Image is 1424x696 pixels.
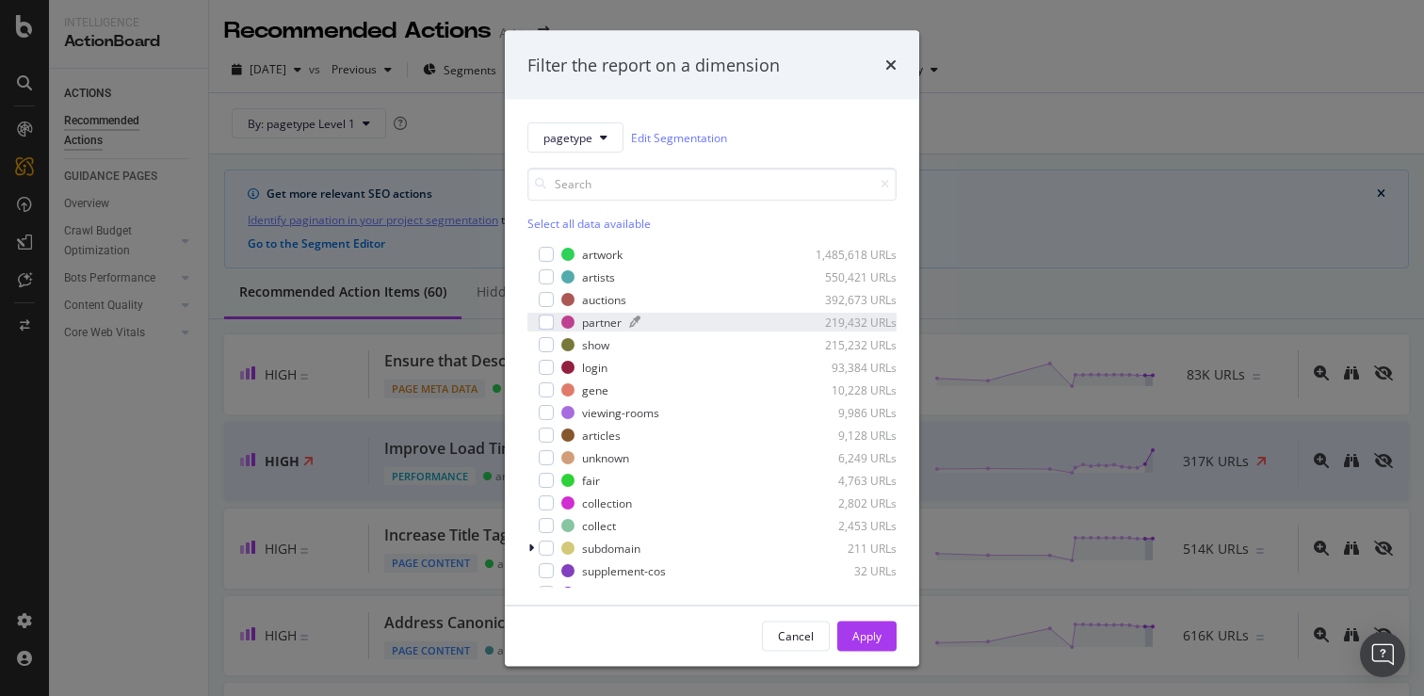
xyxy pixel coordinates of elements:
[804,540,897,556] div: 211 URLs
[804,359,897,375] div: 93,384 URLs
[582,585,612,601] div: about
[1360,632,1405,677] div: Open Intercom Messenger
[582,314,622,330] div: partner
[631,127,727,147] a: Edit Segmentation
[582,359,607,375] div: login
[527,122,623,153] button: pagetype
[804,562,897,578] div: 32 URLs
[804,404,897,420] div: 9,986 URLs
[804,291,897,307] div: 392,673 URLs
[804,314,897,330] div: 219,432 URLs
[582,449,629,465] div: unknown
[804,336,897,352] div: 215,232 URLs
[804,246,897,262] div: 1,485,618 URLs
[582,494,632,510] div: collection
[837,621,897,651] button: Apply
[543,129,592,145] span: pagetype
[582,540,640,556] div: subdomain
[582,291,626,307] div: auctions
[527,168,897,201] input: Search
[527,53,780,77] div: Filter the report on a dimension
[582,268,615,284] div: artists
[778,627,814,643] div: Cancel
[804,268,897,284] div: 550,421 URLs
[804,427,897,443] div: 9,128 URLs
[582,246,623,262] div: artwork
[582,472,600,488] div: fair
[804,585,897,601] div: 4 URLs
[582,336,609,352] div: show
[804,494,897,510] div: 2,802 URLs
[582,562,666,578] div: supplement-cos
[582,517,616,533] div: collect
[582,404,659,420] div: viewing-rooms
[804,449,897,465] div: 6,249 URLs
[804,472,897,488] div: 4,763 URLs
[885,53,897,77] div: times
[804,381,897,397] div: 10,228 URLs
[582,427,621,443] div: articles
[527,216,897,232] div: Select all data available
[804,517,897,533] div: 2,453 URLs
[582,381,608,397] div: gene
[762,621,830,651] button: Cancel
[505,30,919,666] div: modal
[852,627,882,643] div: Apply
